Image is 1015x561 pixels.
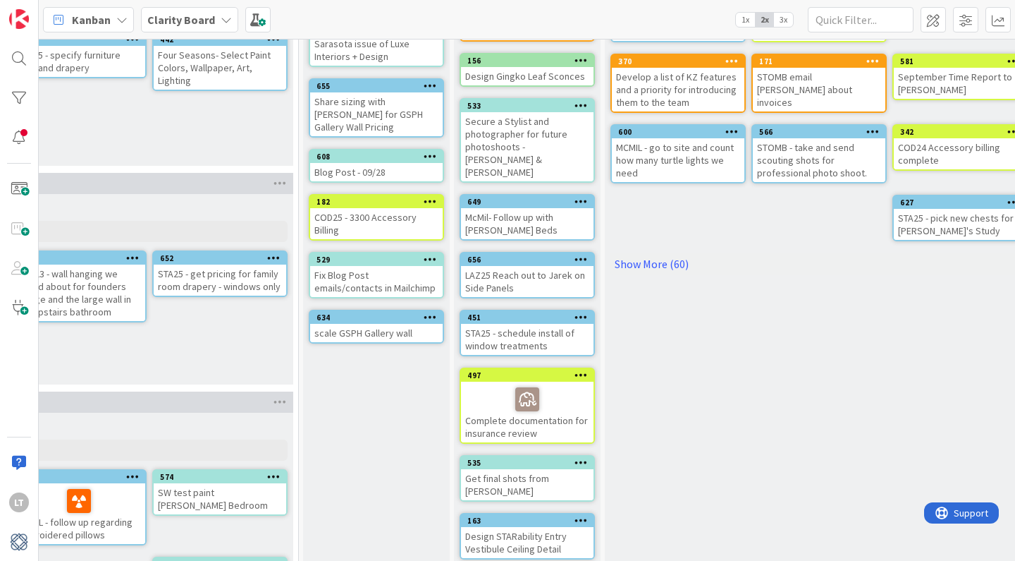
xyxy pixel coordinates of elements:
div: 442 [154,33,286,46]
div: STOMB email [PERSON_NAME] about invoices [753,68,885,111]
div: Secure a Stylist and photographer for future photoshoots - [PERSON_NAME] & [PERSON_NAME] [461,112,593,181]
div: 574SW test paint [PERSON_NAME] Bedroom [154,471,286,514]
div: LT [9,493,29,512]
div: 600 [612,126,744,138]
div: 442Four Seasons- Select Paint Colors, Wallpaper, Art, Lighting [154,33,286,90]
div: 566 [753,126,885,138]
div: 652 [160,253,286,263]
div: 535Get final shots from [PERSON_NAME] [461,457,593,500]
b: Clarity Board [147,13,215,27]
div: Complete documentation for insurance review [461,382,593,442]
div: 604 [13,252,145,265]
div: 529 [316,255,443,265]
div: 608Blog Post - 09/28 [310,150,443,181]
span: Support [30,2,64,19]
div: 655 [316,81,443,91]
div: SW test paint [PERSON_NAME] Bedroom [154,483,286,514]
div: C4S25 - specify furniture rugs and drapery [13,46,145,77]
div: 464 [19,472,145,482]
div: Four Seasons- Select Paint Colors, Wallpaper, Art, Lighting [154,46,286,90]
div: 497 [467,370,593,380]
div: 574 [154,471,286,483]
div: McMil- Follow up with [PERSON_NAME] Beds [461,208,593,239]
div: 497 [461,369,593,382]
div: Blog Post - 09/28 [310,163,443,181]
div: 451STA25 - schedule install of window treatments [461,311,593,355]
input: Quick Filter... [808,7,914,32]
div: 533 [461,99,593,112]
div: 535 [461,457,593,469]
span: Kanban [72,11,111,28]
div: 497Complete documentation for insurance review [461,369,593,442]
div: 656 [461,253,593,266]
div: 182COD25 - 3300 Accessory Billing [310,195,443,239]
div: 370Develop a list of KZ features and a priority for introducing them to the team [612,55,744,111]
div: 566STOMB - take and send scouting shots for professional photo shoot. [753,126,885,182]
div: 604GSP23 - wall hanging we talked about for founders lounge and the large wall in the upstairs ba... [13,252,145,321]
div: 171 [753,55,885,68]
div: 535 [467,458,593,468]
div: 604 [19,253,145,263]
div: Share sizing with [PERSON_NAME] for GSPH Gallery Wall Pricing [310,92,443,136]
div: 163 [461,514,593,527]
div: 649 [467,197,593,207]
div: Get final shots from [PERSON_NAME] [461,469,593,500]
div: MCMIL - go to site and count how many turtle lights we need [612,138,744,182]
div: 451 [461,311,593,324]
div: 171 [759,56,885,66]
div: 566 [759,127,885,137]
div: 156 [461,54,593,67]
div: Fix Blog Post emails/contacts in Mailchimp [310,266,443,297]
div: 574 [160,472,286,482]
div: 533Secure a Stylist and photographer for future photoshoots - [PERSON_NAME] & [PERSON_NAME] [461,99,593,181]
div: scale GSPH Gallery wall [310,324,443,342]
div: STOMB - take and send scouting shots for professional photo shoot. [753,138,885,182]
div: 634 [310,311,443,324]
div: 171STOMB email [PERSON_NAME] about invoices [753,55,885,111]
span: 1x [736,13,755,27]
div: 529 [310,253,443,266]
div: GSP23 - wall hanging we talked about for founders lounge and the large wall in the upstairs bathroom [13,265,145,321]
div: 451 [467,313,593,322]
div: 182 [316,197,443,207]
span: 3x [774,13,793,27]
span: 2x [755,13,774,27]
div: 608 [310,150,443,163]
div: 652 [154,252,286,265]
div: 163 [467,516,593,526]
div: 649McMil- Follow up with [PERSON_NAME] Beds [461,195,593,239]
div: 656 [467,255,593,265]
div: 163Design STARability Entry Vestibule Ceiling Detail [461,514,593,558]
div: Design STARability Entry Vestibule Ceiling Detail [461,527,593,558]
div: 655Share sizing with [PERSON_NAME] for GSPH Gallery Wall Pricing [310,80,443,136]
div: 370 [618,56,744,66]
div: 608 [316,152,443,162]
div: STA25 - schedule install of window treatments [461,324,593,355]
div: LAZ25 Reach out to Jarek on Side Panels [461,266,593,297]
img: avatar [9,532,29,552]
div: Design Gingko Leaf Sconces [461,67,593,85]
div: 652STA25 - get pricing for family room drapery - windows only [154,252,286,296]
div: 600MCMIL - go to site and count how many turtle lights we need [612,126,744,182]
div: STA25 - get pricing for family room drapery - windows only [154,265,286,296]
div: Develop a list of KZ features and a priority for introducing them to the team [612,68,744,111]
div: 156Design Gingko Leaf Sconces [461,54,593,85]
div: 442 [160,35,286,44]
div: 464 [13,471,145,483]
div: COD25 - 3300 Accessory Billing [310,208,443,239]
div: 252 [19,35,145,44]
div: 655 [310,80,443,92]
img: Visit kanbanzone.com [9,9,29,29]
div: MCMIL - follow up regarding embroidered pillows [13,483,145,544]
div: 634scale GSPH Gallery wall [310,311,443,342]
div: 600 [618,127,744,137]
div: 464MCMIL - follow up regarding embroidered pillows [13,471,145,544]
div: 533 [467,101,593,111]
div: 252 [13,33,145,46]
div: 370 [612,55,744,68]
div: 656LAZ25 Reach out to Jarek on Side Panels [461,253,593,297]
div: 156 [467,56,593,66]
div: 252C4S25 - specify furniture rugs and drapery [13,33,145,77]
div: 182 [310,195,443,208]
div: 634 [316,313,443,322]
